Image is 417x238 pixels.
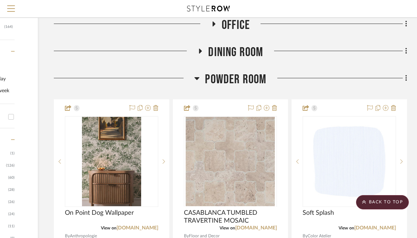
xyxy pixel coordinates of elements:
span: Office [222,18,250,33]
span: (11) [8,220,15,232]
span: Dining Room [208,45,263,60]
img: On Point Dog Wallpaper [82,117,141,206]
span: View on [339,226,354,230]
div: (164) [4,21,13,33]
a: [DOMAIN_NAME] [354,225,396,230]
img: CASABLANCA TUMBLED TRAVERTINE MOSAIC [186,117,275,206]
span: (28) [8,184,15,195]
span: (26) [8,196,15,208]
a: [DOMAIN_NAME] [117,225,158,230]
span: (126) [6,160,15,171]
img: Soft Splash [305,117,394,206]
div: 0 [184,116,277,207]
span: (1) [10,148,15,159]
span: View on [220,226,235,230]
span: Soft Splash [303,209,334,217]
span: (60) [8,172,15,183]
a: [DOMAIN_NAME] [235,225,277,230]
span: On Point Dog Wallpaper [65,209,134,217]
span: CASABLANCA TUMBLED TRAVERTINE MOSAIC [184,209,277,225]
scroll-to-top-button: BACK TO TOP [356,195,409,209]
span: Powder Room [205,72,266,87]
span: View on [101,226,117,230]
span: (24) [8,208,15,220]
